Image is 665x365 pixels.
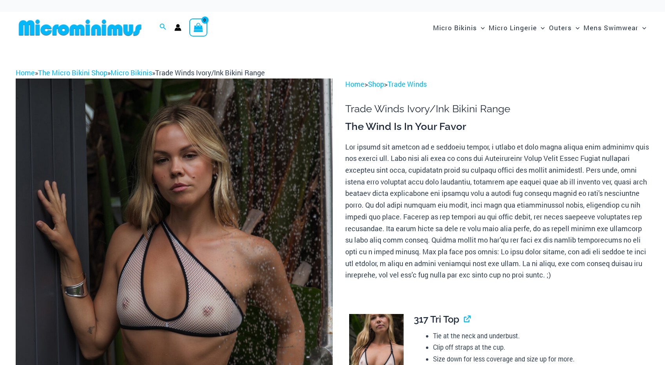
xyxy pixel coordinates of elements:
a: Mens SwimwearMenu ToggleMenu Toggle [582,16,648,40]
span: Menu Toggle [638,18,646,38]
a: Home [16,68,35,77]
img: MM SHOP LOGO FLAT [16,19,145,36]
p: Lor ipsumd sit ametcon ad e seddoeiu tempor, i utlabo et dolo magna aliqua enim adminimv quis nos... [345,141,649,281]
a: The Micro Bikini Shop [38,68,107,77]
span: Micro Bikinis [433,18,477,38]
li: Clip off straps at the cup. [433,341,643,353]
span: » » » [16,68,265,77]
p: > > [345,78,649,90]
li: Tie at the neck and underbust. [433,330,643,342]
a: Micro BikinisMenu ToggleMenu Toggle [431,16,487,40]
a: Account icon link [174,24,181,31]
span: Menu Toggle [477,18,485,38]
a: View Shopping Cart, empty [189,18,207,36]
span: Outers [549,18,572,38]
a: Micro Bikinis [111,68,152,77]
span: Menu Toggle [537,18,545,38]
a: Trade Winds [388,79,427,89]
span: 317 Tri Top [414,314,459,325]
nav: Site Navigation [430,15,649,41]
span: Micro Lingerie [489,18,537,38]
a: Micro LingerieMenu ToggleMenu Toggle [487,16,547,40]
a: OutersMenu ToggleMenu Toggle [547,16,582,40]
span: Mens Swimwear [583,18,638,38]
a: Shop [368,79,384,89]
li: Size down for less coverage and size up for more. [433,353,643,365]
h3: The Wind Is In Your Favor [345,120,649,133]
h1: Trade Winds Ivory/Ink Bikini Range [345,103,649,115]
span: Trade Winds Ivory/Ink Bikini Range [155,68,265,77]
a: Search icon link [159,22,167,33]
span: Menu Toggle [572,18,580,38]
a: Home [345,79,364,89]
